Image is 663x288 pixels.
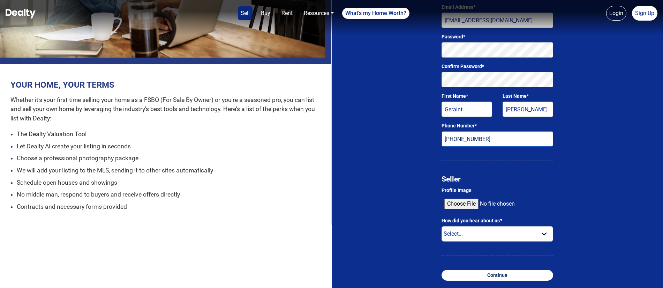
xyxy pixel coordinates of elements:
li: Schedule open houses and showings [10,178,321,187]
label: Profile Image [442,187,553,194]
label: Phone Number* [442,122,553,130]
li: Choose a professional photography package [10,154,321,163]
a: Rent [279,6,295,20]
li: Let Dealty AI create your listing in seconds [10,142,321,151]
label: Last Name* [503,93,553,100]
li: We will add your listing to the MLS, sending it to other sites automatically [10,166,321,175]
p: Whether it's your first time selling your home as a FSBO (For Sale By Owner) or you're a seasoned... [10,95,321,123]
a: Sign Up [632,6,657,21]
a: Sell [238,6,253,20]
img: Dealty - Buy, Sell & Rent Homes [6,9,36,19]
a: Resources [301,6,336,20]
h2: Seller [442,175,553,184]
button: Continue [442,270,553,281]
label: Confirm Password* [442,63,553,70]
li: Contracts and necessary forms provided [10,202,321,211]
label: Password* [442,33,553,40]
h2: YOUR HOME, YOUR TERMS [10,80,321,90]
label: First Name* [442,93,492,100]
a: Login [606,6,626,21]
a: Buy [258,6,273,20]
a: What's my Home Worth? [342,8,409,19]
li: No middle man, respond to buyers and receive offers directly [10,190,321,199]
label: How did you hear about us? [442,217,553,224]
iframe: BigID CMP Widget [3,267,24,288]
input: +1 (___) ___-____ [442,131,553,147]
iframe: Intercom live chat [639,264,656,281]
li: The Dealty Valuation Tool [10,130,321,139]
